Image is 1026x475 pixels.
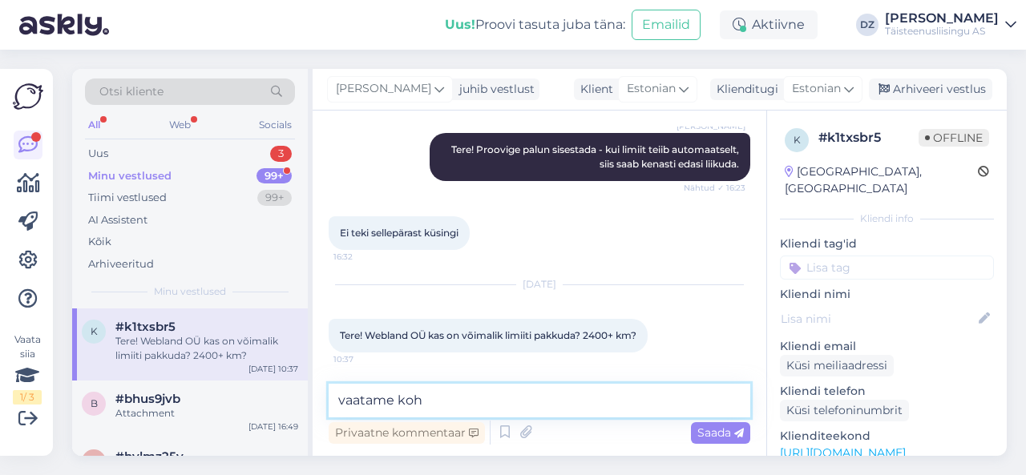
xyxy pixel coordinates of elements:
[780,428,994,445] p: Klienditeekond
[818,128,919,147] div: # k1txsbr5
[329,422,485,444] div: Privaatne kommentaar
[115,392,180,406] span: #bhus9jvb
[780,355,894,376] div: Küsi meiliaadressi
[885,12,1016,38] a: [PERSON_NAME]Täisteenusliisingu AS
[451,143,741,170] span: Tere! Proovige palun sisestada - kui limiit teiib automaatselt, siis saab kenasti edasi liikuda.
[453,81,535,98] div: juhib vestlust
[115,334,298,363] div: Tere! Webland OÜ kas on võimalik limiiti pakkuda? 2400+ km?
[340,227,458,239] span: Ei teki sellepärast küsingi
[677,120,745,132] span: [PERSON_NAME]
[329,277,750,292] div: [DATE]
[780,256,994,280] input: Lisa tag
[885,12,999,25] div: [PERSON_NAME]
[88,212,147,228] div: AI Assistent
[88,256,154,272] div: Arhiveeritud
[785,163,978,197] div: [GEOGRAPHIC_DATA], [GEOGRAPHIC_DATA]
[88,168,172,184] div: Minu vestlused
[710,81,778,98] div: Klienditugi
[445,15,625,34] div: Proovi tasuta juba täna:
[574,81,613,98] div: Klient
[856,14,879,36] div: DZ
[336,80,431,98] span: [PERSON_NAME]
[248,363,298,375] div: [DATE] 10:37
[115,406,298,421] div: Attachment
[270,146,292,162] div: 3
[90,455,98,467] span: h
[88,234,111,250] div: Kõik
[720,10,818,39] div: Aktiivne
[99,83,164,100] span: Otsi kliente
[91,325,98,337] span: k
[13,390,42,405] div: 1 / 3
[85,115,103,135] div: All
[780,445,906,460] a: [URL][DOMAIN_NAME]
[115,449,184,464] span: #hvlmz25y
[697,425,744,440] span: Saada
[256,115,295,135] div: Socials
[445,17,475,32] b: Uus!
[88,146,108,162] div: Uus
[13,332,42,405] div: Vaata siia
[780,235,994,252] p: Kliendi tag'id
[329,384,750,417] textarea: vaatame ko
[627,80,676,98] span: Estonian
[115,320,176,334] span: #k1txsbr5
[154,284,226,299] span: Minu vestlused
[340,329,636,341] span: Tere! Webland OÜ kas on võimalik limiiti pakkuda? 2400+ km?
[13,82,43,111] img: Askly Logo
[885,25,999,38] div: Täisteenusliisingu AS
[919,129,989,147] span: Offline
[91,397,98,409] span: b
[166,115,194,135] div: Web
[780,211,994,226] div: Kliendi info
[780,400,909,421] div: Küsi telefoninumbrit
[684,182,745,194] span: Nähtud ✓ 16:23
[792,80,841,98] span: Estonian
[780,383,994,400] p: Kliendi telefon
[869,78,992,100] div: Arhiveeri vestlus
[88,190,167,206] div: Tiimi vestlused
[781,310,976,328] input: Lisa nimi
[780,286,994,303] p: Kliendi nimi
[780,338,994,355] p: Kliendi email
[632,10,701,40] button: Emailid
[333,251,394,263] span: 16:32
[333,353,394,365] span: 10:37
[257,190,292,206] div: 99+
[248,421,298,433] div: [DATE] 16:49
[794,134,801,146] span: k
[256,168,292,184] div: 99+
